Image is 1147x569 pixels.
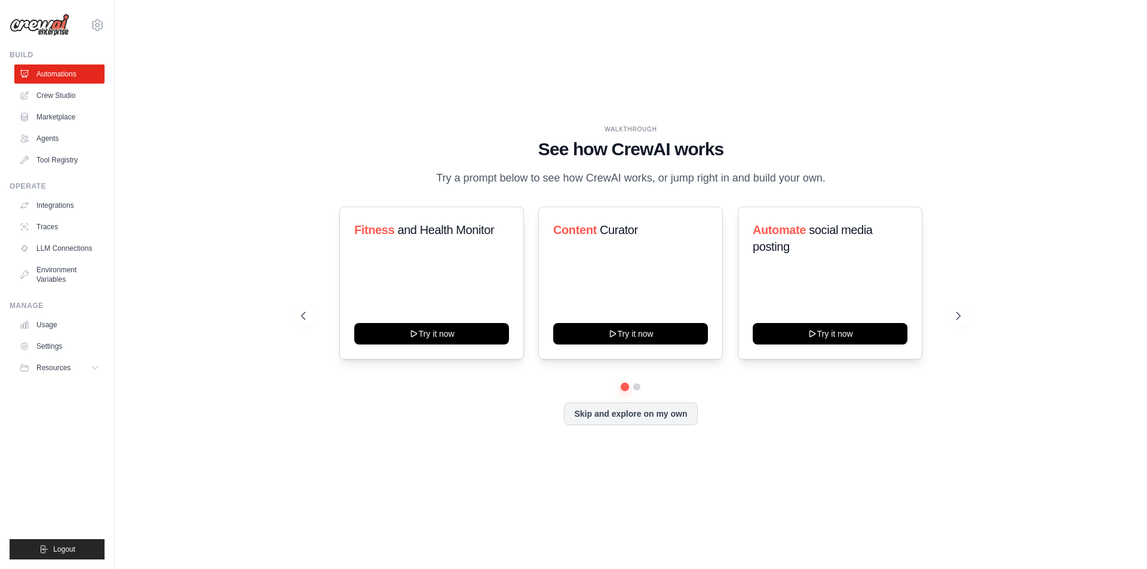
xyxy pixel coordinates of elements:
h1: See how CrewAI works [301,139,961,160]
button: Skip and explore on my own [564,402,697,425]
a: Tool Registry [14,150,105,170]
div: Manage [10,301,105,310]
div: WALKTHROUGH [301,125,961,134]
a: Crew Studio [14,86,105,105]
span: and Health Monitor [397,223,494,236]
div: Build [10,50,105,60]
button: Try it now [753,323,907,345]
a: LLM Connections [14,239,105,258]
button: Try it now [553,323,708,345]
span: Automate [753,223,806,236]
div: Operate [10,182,105,191]
span: Fitness [354,223,394,236]
p: Try a prompt below to see how CrewAI works, or jump right in and build your own. [430,170,832,187]
a: Settings [14,337,105,356]
span: Resources [36,363,70,373]
span: Logout [53,545,75,554]
a: Agents [14,129,105,148]
span: Content [553,223,597,236]
a: Automations [14,64,105,84]
a: Environment Variables [14,260,105,289]
button: Resources [14,358,105,377]
a: Traces [14,217,105,236]
span: social media posting [753,223,873,253]
a: Usage [14,315,105,334]
span: Curator [600,223,638,236]
button: Logout [10,539,105,559]
iframe: Chat Widget [1087,512,1147,569]
a: Integrations [14,196,105,215]
img: Logo [10,14,69,36]
button: Try it now [354,323,509,345]
a: Marketplace [14,107,105,127]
